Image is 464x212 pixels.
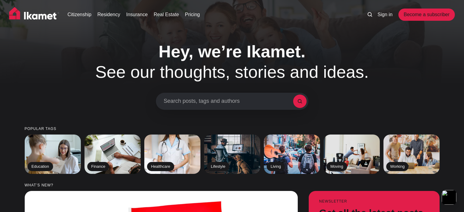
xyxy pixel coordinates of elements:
[159,42,305,61] span: Hey, we’re Ikamet.
[185,11,200,18] a: Pricing
[25,135,81,174] a: Education
[204,135,260,174] a: Lifestyle
[386,162,408,171] h2: Working
[9,7,59,22] img: Ikamet home
[324,135,380,174] a: Moving
[67,11,91,18] a: Citizenship
[126,11,148,18] a: Insurance
[87,162,109,171] h2: Finance
[97,11,120,18] a: Residency
[326,162,347,171] h2: Moving
[85,135,141,174] a: Finance
[144,135,200,174] a: Healthcare
[154,11,179,18] a: Real Estate
[147,162,174,171] h2: Healthcare
[267,162,285,171] h2: Living
[383,135,440,174] a: Working
[378,11,393,18] a: Sign in
[25,127,440,131] small: Popular tags
[27,162,53,171] h2: Education
[398,9,455,21] a: Become a subscriber
[264,135,320,174] a: Living
[25,183,440,187] small: What’s new?
[77,41,388,82] h1: See our thoughts, stories and ideas.
[164,98,293,105] span: Search posts, tags and authors
[207,162,229,171] h2: Lifestyle
[319,199,429,203] small: Newsletter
